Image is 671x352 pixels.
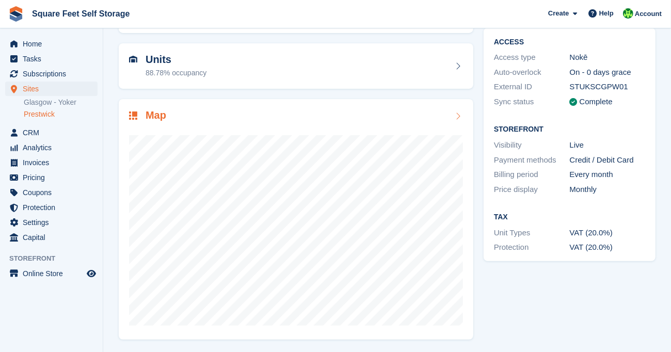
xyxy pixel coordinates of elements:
[5,266,98,281] a: menu
[570,139,646,151] div: Live
[635,9,662,19] span: Account
[28,5,134,22] a: Square Feet Self Storage
[623,8,633,19] img: Lorraine Cassidy
[23,185,85,200] span: Coupons
[570,242,646,253] div: VAT (20.0%)
[129,56,137,63] img: unit-icn-7be61d7bf1b0ce9d3e12c5938cc71ed9869f7b940bace4675aadf7bd6d80202e.svg
[23,266,85,281] span: Online Store
[23,215,85,230] span: Settings
[23,37,85,51] span: Home
[5,37,98,51] a: menu
[494,96,570,108] div: Sync status
[146,68,206,78] div: 88.78% occupancy
[570,184,646,196] div: Monthly
[146,54,206,66] h2: Units
[9,253,103,264] span: Storefront
[119,99,473,340] a: Map
[494,154,570,166] div: Payment methods
[24,109,98,119] a: Prestwick
[23,125,85,140] span: CRM
[599,8,614,19] span: Help
[5,125,98,140] a: menu
[570,169,646,181] div: Every month
[5,230,98,245] a: menu
[23,82,85,96] span: Sites
[5,170,98,185] a: menu
[570,154,646,166] div: Credit / Debit Card
[494,169,570,181] div: Billing period
[570,81,646,93] div: STUKSCGPW01
[24,98,98,107] a: Glasgow - Yoker
[494,139,570,151] div: Visibility
[5,185,98,200] a: menu
[494,81,570,93] div: External ID
[5,52,98,66] a: menu
[548,8,569,19] span: Create
[570,227,646,239] div: VAT (20.0%)
[146,109,166,121] h2: Map
[8,6,24,22] img: stora-icon-8386f47178a22dfd0bd8f6a31ec36ba5ce8667c1dd55bd0f319d3a0aa187defe.svg
[494,67,570,78] div: Auto-overlock
[570,67,646,78] div: On - 0 days grace
[119,43,473,89] a: Units 88.78% occupancy
[5,67,98,81] a: menu
[494,242,570,253] div: Protection
[494,38,645,46] h2: ACCESS
[570,52,646,63] div: Nokē
[23,230,85,245] span: Capital
[494,227,570,239] div: Unit Types
[5,140,98,155] a: menu
[85,267,98,280] a: Preview store
[494,213,645,221] h2: Tax
[580,96,613,108] div: Complete
[23,200,85,215] span: Protection
[494,184,570,196] div: Price display
[5,82,98,96] a: menu
[129,111,137,120] img: map-icn-33ee37083ee616e46c38cad1a60f524a97daa1e2b2c8c0bc3eb3415660979fc1.svg
[5,215,98,230] a: menu
[23,140,85,155] span: Analytics
[23,67,85,81] span: Subscriptions
[5,155,98,170] a: menu
[494,52,570,63] div: Access type
[5,200,98,215] a: menu
[494,125,645,134] h2: Storefront
[23,52,85,66] span: Tasks
[23,155,85,170] span: Invoices
[23,170,85,185] span: Pricing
